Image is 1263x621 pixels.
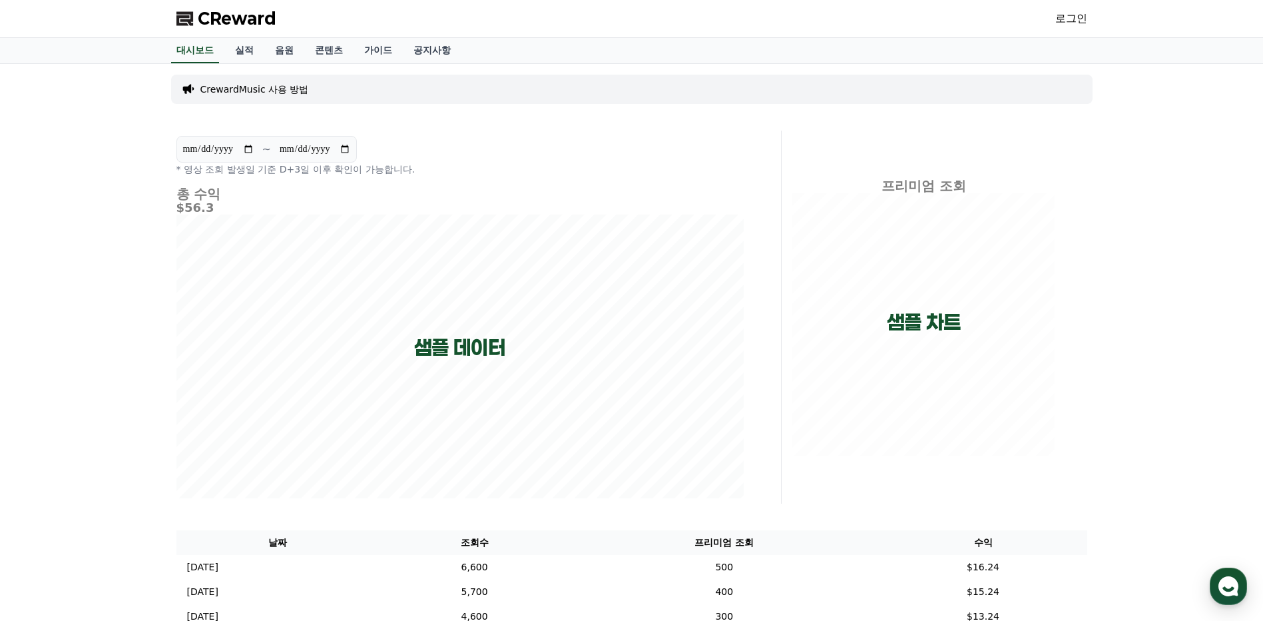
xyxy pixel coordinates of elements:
td: $15.24 [880,580,1087,604]
a: 설정 [172,422,256,456]
td: 400 [569,580,879,604]
td: 5,700 [379,580,569,604]
a: CrewardMusic 사용 방법 [200,83,309,96]
p: [DATE] [187,585,218,599]
a: 가이드 [354,38,403,63]
span: 홈 [42,442,50,453]
p: ~ [262,141,271,157]
td: 500 [569,555,879,580]
a: CReward [176,8,276,29]
span: 설정 [206,442,222,453]
a: 음원 [264,38,304,63]
h4: 총 수익 [176,187,744,201]
h4: 프리미엄 조회 [792,179,1055,193]
a: 실적 [224,38,264,63]
a: 홈 [4,422,88,456]
th: 조회수 [379,530,569,555]
a: 콘텐츠 [304,38,354,63]
p: [DATE] [187,560,218,574]
a: 대시보드 [171,38,219,63]
p: 샘플 데이터 [414,336,505,360]
th: 수익 [880,530,1087,555]
span: 대화 [122,443,138,454]
h5: $56.3 [176,201,744,215]
th: 프리미엄 조회 [569,530,879,555]
a: 대화 [88,422,172,456]
a: 로그인 [1055,11,1087,27]
p: * 영상 조회 발생일 기준 D+3일 이후 확인이 가능합니다. [176,163,744,176]
p: 샘플 차트 [887,310,961,334]
td: 6,600 [379,555,569,580]
td: $16.24 [880,555,1087,580]
span: CReward [198,8,276,29]
th: 날짜 [176,530,380,555]
a: 공지사항 [403,38,461,63]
